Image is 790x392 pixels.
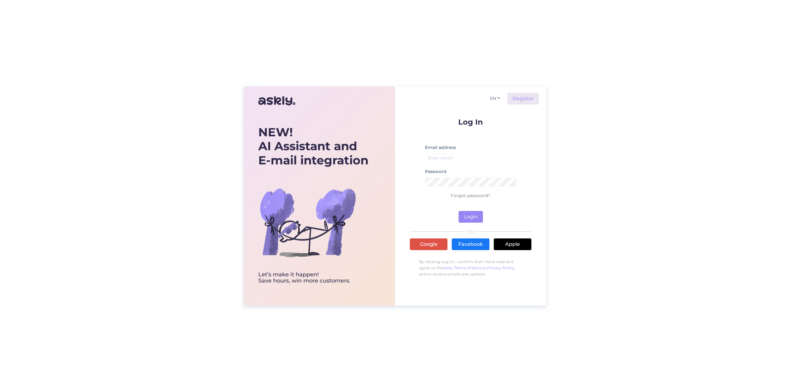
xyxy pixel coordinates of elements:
input: Enter email [425,153,516,163]
button: Login [459,211,483,223]
p: Log In [410,118,531,126]
label: Email address [425,144,456,151]
b: NEW! [258,125,293,139]
a: Google [410,238,447,250]
img: Askly [258,93,295,108]
div: AI Assistant and E-mail integration [258,125,368,167]
a: Privacy Policy [487,266,514,270]
a: Apple [494,238,531,250]
a: Facebook [452,238,489,250]
p: By clicking Log In, I confirm that I have read and agree to the , , and to receive emails and upd... [410,256,531,280]
a: Forgot password? [451,193,490,198]
label: Password [425,168,447,175]
img: bg-askly [258,173,357,272]
a: Askly Terms of Service [443,266,486,270]
div: Let’s make it happen! Save hours, win more customers. [258,272,368,284]
button: EN [488,94,502,103]
a: Register [507,93,539,105]
span: OR [466,229,475,234]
